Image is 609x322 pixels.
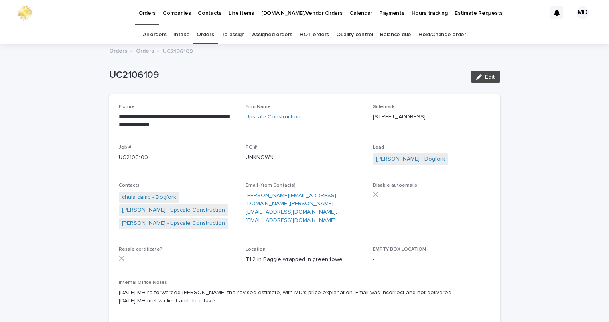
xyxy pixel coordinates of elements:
[246,201,336,215] a: [PERSON_NAME][EMAIL_ADDRESS][DOMAIN_NAME]
[373,247,426,252] span: EMPTY BOX LOCATION
[246,145,257,150] span: PO #
[246,193,336,207] a: [PERSON_NAME][EMAIL_ADDRESS][DOMAIN_NAME]
[163,46,193,55] p: UC2106109
[246,104,271,109] span: Firm Name
[380,26,411,44] a: Balance due
[471,71,500,83] button: Edit
[373,183,417,188] span: Disable autoemails
[246,153,363,162] p: UNKNOWN
[119,145,131,150] span: Job #
[143,26,166,44] a: All orders
[109,69,465,81] p: UC2106109
[485,74,495,80] span: Edit
[16,5,34,21] img: 0ffKfDbyRa2Iv8hnaAqg
[246,192,363,225] p: , ,
[246,113,300,121] a: Upscale Construction
[221,26,245,44] a: To assign
[119,183,140,188] span: Contacts
[246,218,336,223] a: [EMAIL_ADDRESS][DOMAIN_NAME]
[246,247,266,252] span: Location
[119,247,162,252] span: Resale certificate?
[119,104,135,109] span: Fixture
[136,46,154,55] a: Orders
[576,6,589,19] div: MD
[373,145,384,150] span: Lead
[418,26,466,44] a: Hold/Change order
[173,26,189,44] a: Intake
[373,104,394,109] span: Sidemark
[109,46,127,55] a: Orders
[197,26,214,44] a: Orders
[122,193,176,202] a: chula camp - Dogfork
[246,255,363,264] p: T1.2 in Baggie wrapped in green towel
[336,26,373,44] a: Quality control
[252,26,292,44] a: Assigned orders
[122,206,225,214] a: [PERSON_NAME] - Upscale Construction
[373,113,491,121] p: [STREET_ADDRESS]
[119,280,167,285] span: Internal Office Notes
[246,183,296,188] span: Email (from Contacts)
[122,219,225,228] a: [PERSON_NAME] - Upscale Construction
[119,289,491,305] p: [DATE] MH re-forwarded [PERSON_NAME] the revised estimate, with MD's price explanation. Email was...
[376,155,445,163] a: [PERSON_NAME] - Dogfork
[373,255,491,264] p: -
[119,153,237,162] p: UC2106109
[300,26,329,44] a: HOT orders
